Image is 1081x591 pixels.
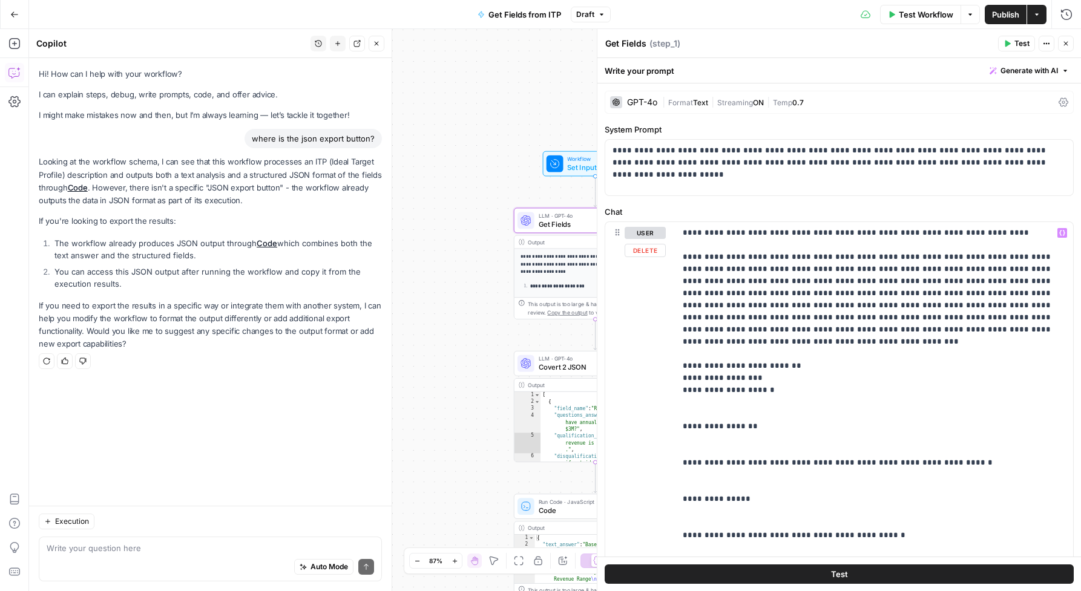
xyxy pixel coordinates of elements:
[470,5,568,24] button: Get Fields from ITP
[985,5,1027,24] button: Publish
[1000,65,1058,76] span: Generate with AI
[539,212,649,220] span: LLM · GPT-4o
[514,405,540,412] div: 3
[528,238,660,246] div: Output
[294,559,353,575] button: Auto Mode
[567,162,619,172] span: Set Inputs
[51,237,382,261] li: The workflow already produces JSON output through which combines both the text answer and the str...
[625,227,666,239] button: user
[792,98,804,107] span: 0.7
[514,453,540,467] div: 6
[55,516,89,527] span: Execution
[605,123,1074,136] label: System Prompt
[39,299,382,351] p: If you need to export the results in a specific way or integrate them with another system, I can ...
[51,266,382,290] li: You can access this JSON output after running the workflow and copy it from the execution results.
[429,556,442,566] span: 87%
[571,7,611,22] button: Draft
[539,497,648,506] span: Run Code · JavaScript
[998,36,1035,51] button: Test
[764,96,773,108] span: |
[717,98,753,107] span: Streaming
[514,535,535,541] div: 1
[773,98,792,107] span: Temp
[708,96,717,108] span: |
[753,98,764,107] span: ON
[625,244,666,257] button: Delete
[539,362,648,372] span: Covert 2 JSON
[514,392,540,399] div: 1
[605,38,646,50] textarea: Get Fields
[831,568,848,580] span: Test
[245,129,382,148] div: where is the json export button?
[514,151,677,177] div: WorkflowSet InputsInputs
[985,63,1074,79] button: Generate with AI
[539,504,648,515] span: Code
[68,183,88,192] a: Code
[310,561,348,572] span: Auto Mode
[880,5,961,24] button: Test Workflow
[539,354,648,363] span: LLM · GPT-4o
[576,9,594,20] span: Draft
[257,238,277,248] a: Code
[567,155,619,163] span: Workflow
[627,98,657,106] div: GPT-4o
[514,433,540,453] div: 5
[649,38,680,50] span: ( step_1 )
[39,514,94,529] button: Execution
[1014,38,1030,49] span: Test
[597,58,1081,83] div: Write your prompt
[534,392,540,399] span: Toggle code folding, rows 1 through 106
[514,351,677,462] div: LLM · GPT-4oCovert 2 JSONStep 5Output[ { "field_name":"Revenue Range", "questions_answered":"Does...
[39,68,382,80] p: Hi! How can I help with your workflow?
[39,215,382,227] p: If you're looking to export the results:
[539,219,649,229] span: Get Fields
[39,109,382,122] p: I might make mistakes now and then, but I’m always learning — let’s tackle it together!
[899,8,953,21] span: Test Workflow
[36,38,307,50] div: Copilot
[528,300,672,317] div: This output is too large & has been abbreviated for review. to view the full content.
[528,535,534,541] span: Toggle code folding, rows 1 through 3
[605,206,1074,218] label: Chat
[528,524,660,532] div: Output
[39,155,382,207] p: Looking at the workflow schema, I can see that this workflow processes an ITP (Ideal Target Profi...
[488,8,561,21] span: Get Fields from ITP
[39,88,382,101] p: I can explain steps, debug, write prompts, code, and offer advice.
[514,413,540,433] div: 4
[662,96,668,108] span: |
[528,380,660,389] div: Output
[668,98,693,107] span: Format
[605,564,1074,584] button: Test
[992,8,1019,21] span: Publish
[693,98,708,107] span: Text
[547,309,587,315] span: Copy the output
[514,399,540,405] div: 2
[534,399,540,405] span: Toggle code folding, rows 2 through 9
